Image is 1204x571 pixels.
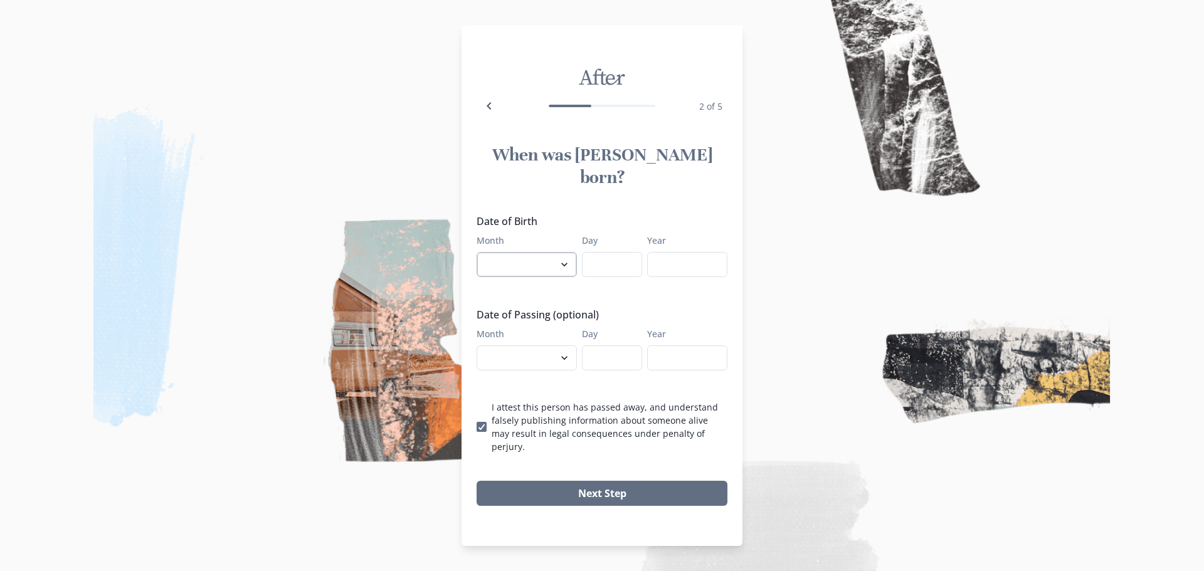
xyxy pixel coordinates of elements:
button: Back [477,93,502,118]
p: I attest this person has passed away, and understand falsely publishing information about someone... [492,401,727,453]
button: Next Step [477,481,727,506]
label: Day [582,327,635,340]
label: Year [647,327,720,340]
label: Month [477,234,569,247]
span: 2 of 5 [699,100,722,112]
label: Month [477,327,569,340]
legend: Date of Passing (optional) [477,307,720,322]
label: Year [647,234,720,247]
legend: Date of Birth [477,214,720,229]
label: Day [582,234,635,247]
h1: When was [PERSON_NAME] born? [477,144,727,189]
